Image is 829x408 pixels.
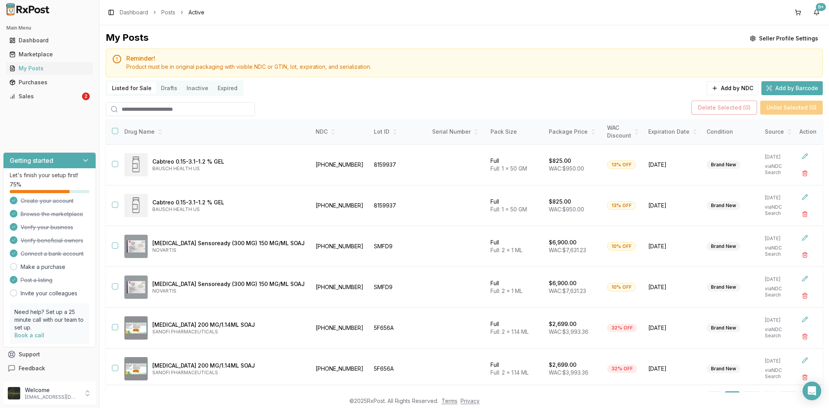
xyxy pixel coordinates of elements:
span: [DATE] [648,365,697,373]
div: Marketplace [9,51,90,58]
a: Posts [161,9,175,16]
span: Connect a bank account [21,250,84,258]
td: [PHONE_NUMBER] [311,308,369,349]
th: Pack Size [486,119,544,145]
th: Condition [702,119,760,145]
a: 2 [743,391,759,405]
button: Delete [798,289,812,303]
div: Source [765,128,794,136]
span: Create your account [21,197,73,205]
div: My Posts [106,31,148,45]
span: WAC: $950.00 [549,165,584,172]
p: via NDC Search [765,326,794,339]
p: via NDC Search [765,286,794,298]
div: Brand New [707,160,740,169]
button: Inactive [182,82,213,94]
p: [EMAIL_ADDRESS][DOMAIN_NAME] [25,394,79,400]
img: Cosentyx Sensoready (300 MG) 150 MG/ML SOAJ [124,235,148,258]
span: WAC: $7,631.23 [549,288,586,294]
p: Let's finish your setup first! [10,171,89,179]
p: via NDC Search [765,245,794,257]
p: $2,699.00 [549,361,576,369]
button: Edit [798,353,812,367]
div: Brand New [707,242,740,251]
span: WAC: $7,631.23 [549,247,586,253]
span: Active [188,9,204,16]
p: [MEDICAL_DATA] Sensoready (300 MG) 150 MG/ML SOAJ [152,239,305,247]
span: Verify your business [21,223,73,231]
td: [PHONE_NUMBER] [311,145,369,185]
td: Full [486,226,544,267]
p: $2,699.00 [549,320,576,328]
a: Purchases [6,75,93,89]
span: [DATE] [648,161,697,169]
td: Full [486,267,544,308]
button: Delete [798,207,812,221]
img: User avatar [8,387,20,399]
p: [DATE] [765,358,794,364]
img: Dupixent 200 MG/1.14ML SOAJ [124,316,148,340]
p: $825.00 [549,198,571,206]
div: WAC Discount [607,124,639,139]
button: My Posts [3,62,96,75]
span: WAC: $3,993.36 [549,369,588,376]
a: Marketplace [6,47,93,61]
button: Add by NDC [707,81,758,95]
a: Book a call [14,332,44,338]
button: Listed for Sale [107,82,156,94]
p: [DATE] [765,154,794,160]
div: 10% OFF [607,242,636,251]
button: Delete [798,370,812,384]
span: Full: 2 x 1.14 ML [490,369,529,376]
a: Dashboard [6,33,93,47]
div: Open Intercom Messenger [803,382,821,400]
td: [PHONE_NUMBER] [311,267,369,308]
button: 9+ [810,6,823,19]
button: Seller Profile Settings [745,31,823,45]
td: 8159937 [369,145,428,185]
p: Cabtreo 0.15-3.1-1.2 % GEL [152,158,305,166]
div: Expiration Date [648,128,697,136]
span: Post a listing [21,276,52,284]
th: Action [793,119,823,145]
p: [DATE] [765,235,794,242]
a: My Posts [6,61,93,75]
span: [DATE] [648,242,697,250]
div: Lot ID [374,128,423,136]
span: Full: 2 x 1 ML [490,288,522,294]
p: NOVARTIS [152,288,305,294]
nav: breadcrumb [120,9,204,16]
div: 2 [82,92,90,100]
span: [DATE] [648,283,697,291]
p: BAUSCH HEALTH US [152,206,305,213]
img: Dupixent 200 MG/1.14ML SOAJ [124,357,148,380]
div: My Posts [9,65,90,72]
p: $6,900.00 [549,279,576,287]
p: Cabtreo 0.15-3.1-1.2 % GEL [152,199,305,206]
div: 10% OFF [607,283,636,291]
div: 9+ [816,3,826,11]
span: 75 % [10,181,21,188]
p: $6,900.00 [549,239,576,246]
span: WAC: $3,993.36 [549,328,588,335]
button: Purchases [3,76,96,89]
p: [MEDICAL_DATA] 200 MG/1.14ML SOAJ [152,321,305,329]
div: Sales [9,92,80,100]
img: Cabtreo 0.15-3.1-1.2 % GEL [124,153,148,176]
button: Edit [798,312,812,326]
div: 13% OFF [607,201,636,210]
p: [MEDICAL_DATA] Sensoready (300 MG) 150 MG/ML SOAJ [152,280,305,288]
p: [DATE] [765,317,794,323]
span: Full: 1 x 50 GM [490,165,527,172]
span: [DATE] [648,202,697,209]
a: Privacy [461,398,480,404]
button: Feedback [3,361,96,375]
td: Full [486,349,544,389]
button: 1 [725,391,740,405]
button: Add by Barcode [761,81,823,95]
span: [DATE] [648,324,697,332]
button: Support [3,347,96,361]
span: WAC: $950.00 [549,206,584,213]
p: via NDC Search [765,367,794,380]
span: Full: 2 x 1.14 ML [490,328,529,335]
